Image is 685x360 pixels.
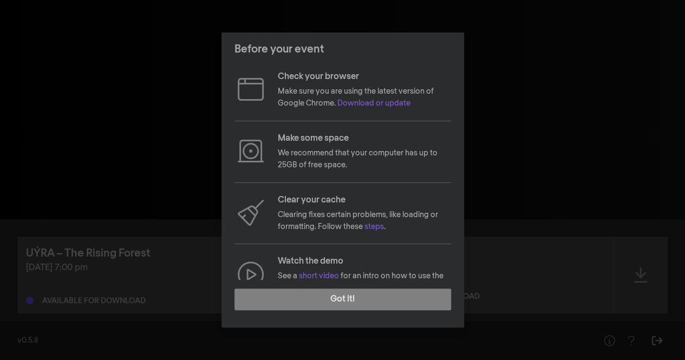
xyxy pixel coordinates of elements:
[221,32,464,66] header: Before your event
[278,209,451,233] p: Clearing fixes certain problems, like loading or formatting. Follow these .
[278,147,451,172] p: We recommend that your computer has up to 25GB of free space.
[337,100,410,107] a: Download or update
[278,70,451,83] p: Check your browser
[234,289,451,310] button: Got it!
[278,132,451,145] p: Make some space
[278,86,451,110] p: Make sure you are using the latest version of Google Chrome.
[278,255,451,268] p: Watch the demo
[278,194,451,207] p: Clear your cache
[364,223,384,231] a: steps
[299,272,339,280] a: short video
[278,270,451,294] p: See a for an intro on how to use the Kinema Offline Player.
